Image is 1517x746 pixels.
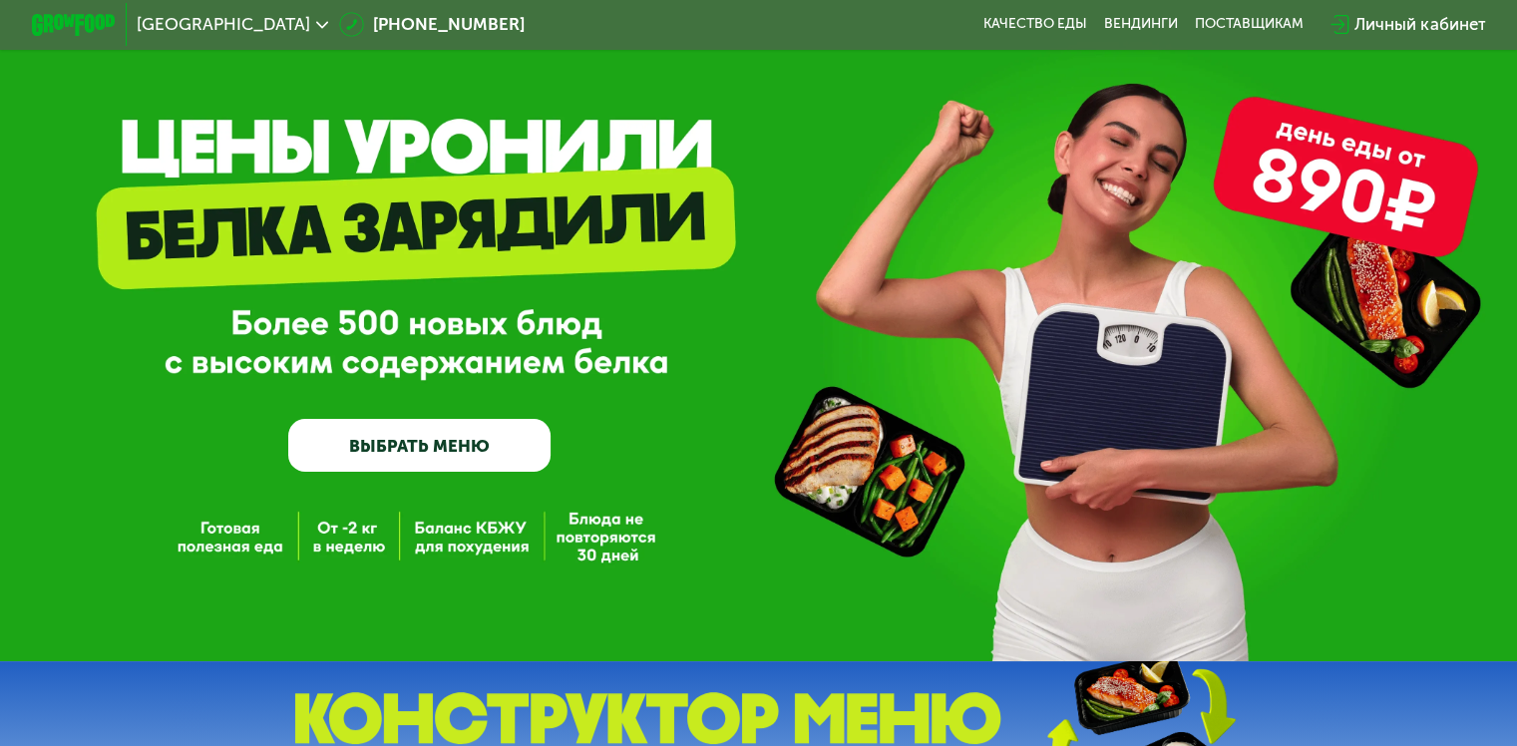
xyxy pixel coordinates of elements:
[1195,16,1304,33] div: поставщикам
[1104,16,1178,33] a: Вендинги
[288,419,551,472] a: ВЫБРАТЬ МЕНЮ
[137,16,310,33] span: [GEOGRAPHIC_DATA]
[983,16,1087,33] a: Качество еды
[1354,12,1485,37] div: Личный кабинет
[339,12,525,37] a: [PHONE_NUMBER]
